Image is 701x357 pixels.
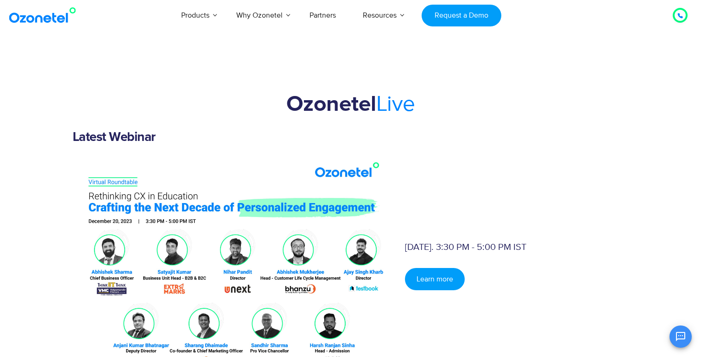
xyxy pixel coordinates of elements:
h2: Ozonetel [73,91,629,117]
h1: Latest Webinar [73,130,629,145]
span: Live [376,90,415,118]
a: Request a Demo [422,5,501,26]
date: [DATE]. 3:30 PM - 5:00 PM IST [405,242,526,253]
button: Open chat [669,325,692,348]
a: Learn more [405,268,465,290]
